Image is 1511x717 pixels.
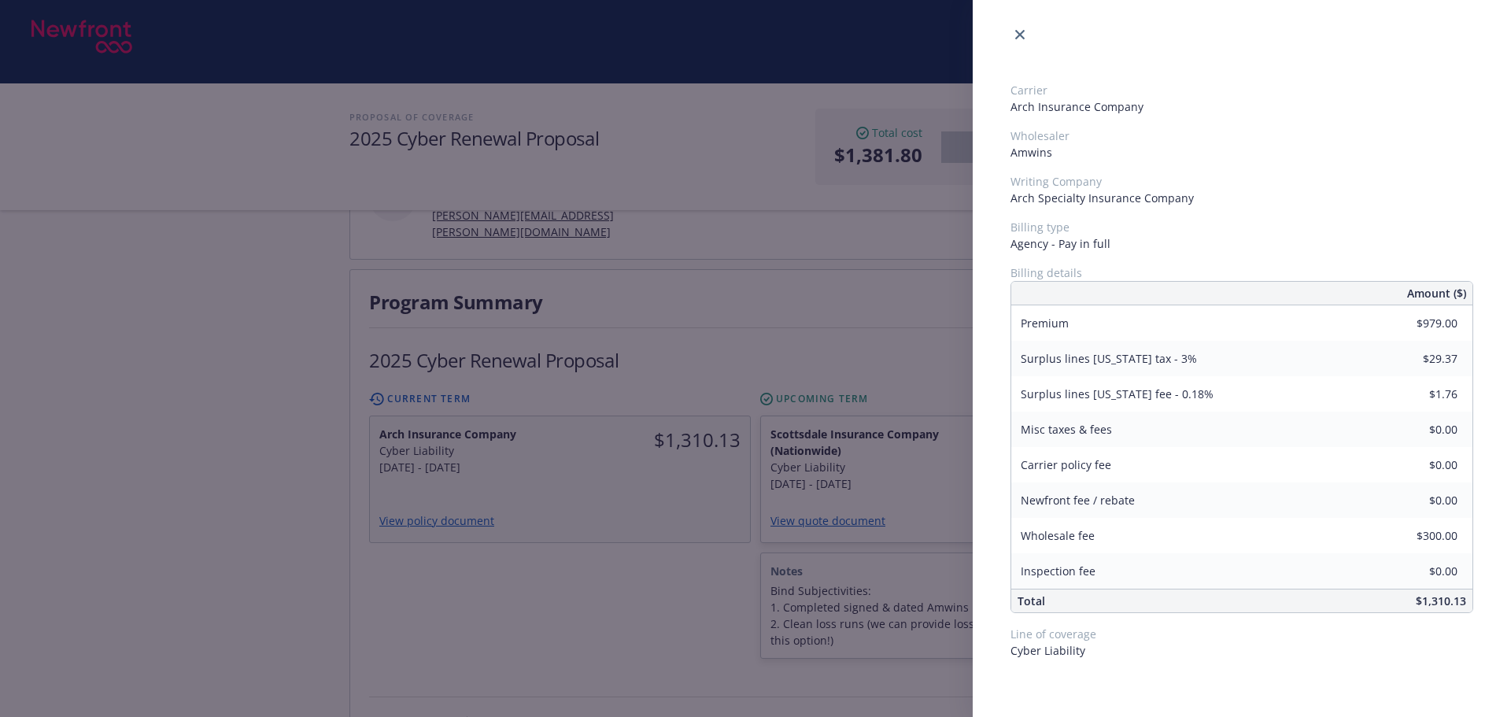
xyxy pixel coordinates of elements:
input: 0.00 [1365,489,1467,512]
span: Total [1018,593,1045,608]
span: Misc taxes & fees [1021,422,1112,437]
span: Billing details [1010,264,1473,281]
span: Surplus lines [US_STATE] tax - 3% [1021,351,1197,366]
span: Amount ($) [1407,285,1466,301]
span: Inspection fee [1021,564,1095,578]
span: Arch Specialty Insurance Company [1010,190,1473,206]
input: 0.00 [1365,453,1467,477]
span: Arch Insurance Company [1010,98,1473,115]
input: 0.00 [1365,312,1467,335]
input: 0.00 [1365,418,1467,442]
input: 0.00 [1365,524,1467,548]
span: $1,310.13 [1416,593,1466,608]
input: 0.00 [1365,560,1467,583]
span: Cyber Liability [1010,642,1473,659]
a: close [1010,25,1029,44]
span: Billing type [1010,219,1473,235]
span: Amwins [1010,144,1473,161]
span: Premium [1021,316,1069,331]
span: Newfront fee / rebate [1021,493,1135,508]
span: Agency - Pay in full [1010,235,1473,252]
span: Carrier [1010,82,1473,98]
span: Wholesale fee [1021,528,1095,543]
span: Carrier policy fee [1021,457,1111,472]
span: Writing Company [1010,173,1473,190]
span: Line of coverage [1010,626,1473,642]
input: 0.00 [1365,347,1467,371]
span: Surplus lines [US_STATE] fee - 0.18% [1021,386,1214,401]
span: Wholesaler [1010,128,1473,144]
input: 0.00 [1365,383,1467,406]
